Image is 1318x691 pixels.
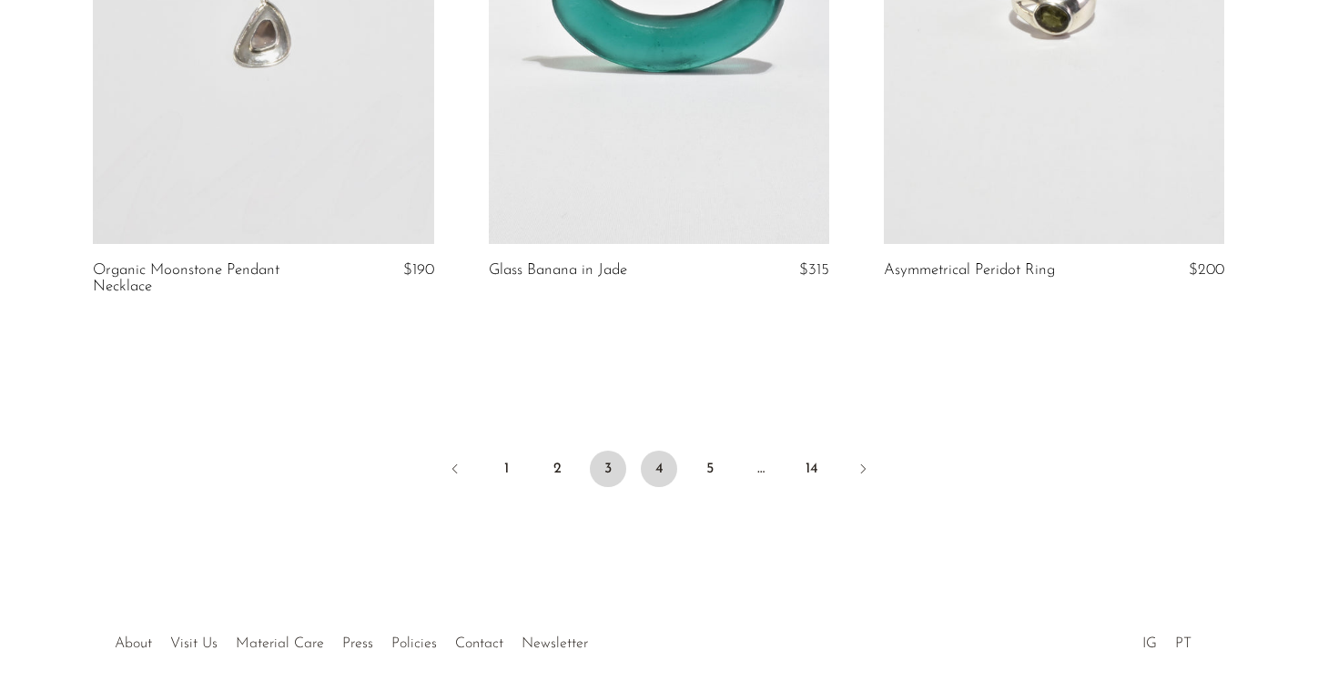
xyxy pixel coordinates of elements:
[93,262,320,296] a: Organic Moonstone Pendant Necklace
[884,262,1055,279] a: Asymmetrical Peridot Ring
[437,451,473,491] a: Previous
[590,451,626,487] span: 3
[236,636,324,651] a: Material Care
[845,451,881,491] a: Next
[106,622,597,656] ul: Quick links
[488,451,524,487] a: 1
[799,262,829,278] span: $315
[743,451,779,487] span: …
[342,636,373,651] a: Press
[391,636,437,651] a: Policies
[455,636,503,651] a: Contact
[115,636,152,651] a: About
[1142,636,1157,651] a: IG
[794,451,830,487] a: 14
[641,451,677,487] a: 4
[403,262,434,278] span: $190
[489,262,627,279] a: Glass Banana in Jade
[539,451,575,487] a: 2
[692,451,728,487] a: 5
[1133,622,1201,656] ul: Social Medias
[1189,262,1224,278] span: $200
[1175,636,1191,651] a: PT
[170,636,218,651] a: Visit Us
